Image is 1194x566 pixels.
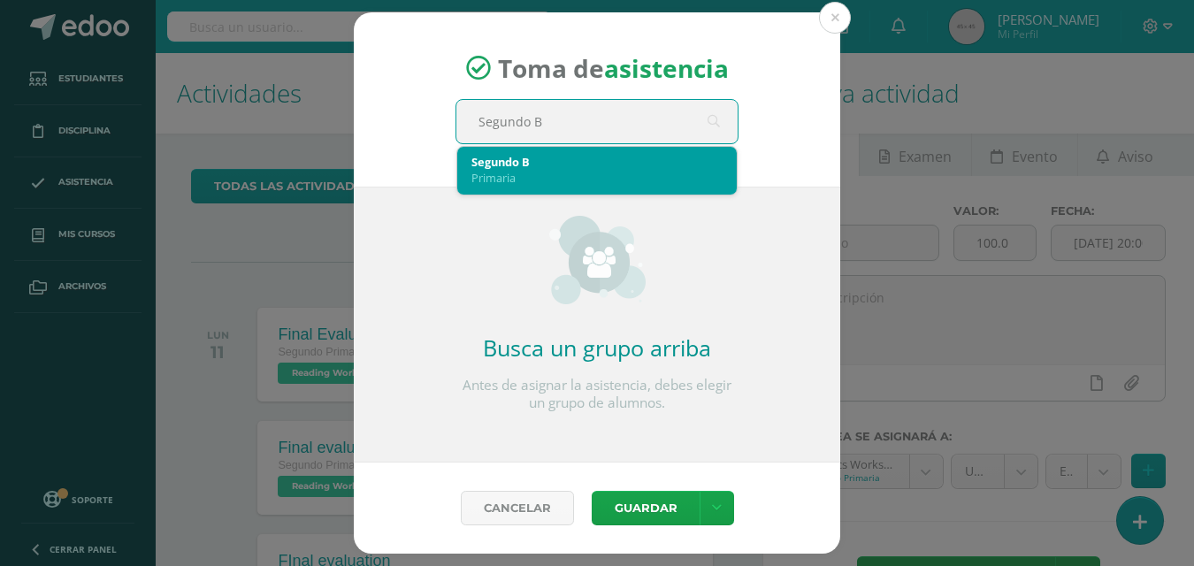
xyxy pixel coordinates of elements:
input: Busca un grado o sección aquí... [456,100,738,143]
strong: asistencia [604,51,729,85]
h2: Busca un grupo arriba [455,333,739,363]
img: groups_small.png [549,216,646,304]
button: Guardar [592,491,700,525]
div: Primaria [471,170,723,186]
p: Antes de asignar la asistencia, debes elegir un grupo de alumnos. [455,377,739,412]
div: Segundo B [471,154,723,170]
button: Close (Esc) [819,2,851,34]
span: Toma de [498,51,729,85]
a: Cancelar [461,491,574,525]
